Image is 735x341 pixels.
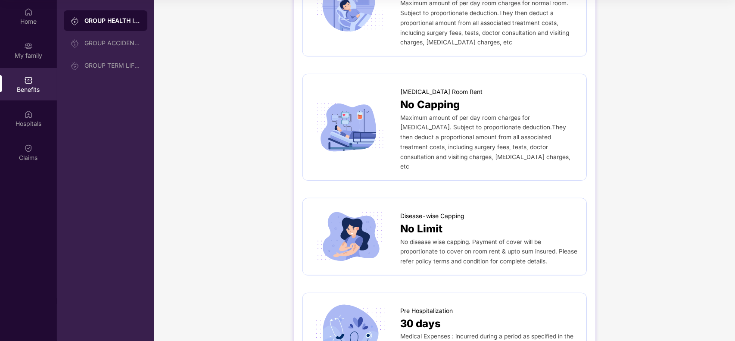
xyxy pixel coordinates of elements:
span: [MEDICAL_DATA] Room Rent [400,87,483,97]
span: Maximum amount of per day room charges for [MEDICAL_DATA]. Subject to proportionate deduction.The... [400,114,570,170]
span: Disease-wise Capping [400,211,464,221]
img: svg+xml;base64,PHN2ZyBpZD0iQmVuZWZpdHMiIHhtbG5zPSJodHRwOi8vd3d3LnczLm9yZy8yMDAwL3N2ZyIgd2lkdGg9Ij... [24,76,33,84]
span: Pre Hospitalization [400,306,453,316]
img: icon [311,100,389,154]
div: GROUP HEALTH INSURANCE [84,16,140,25]
img: icon [311,210,389,264]
img: svg+xml;base64,PHN2ZyBpZD0iSG9tZSIgeG1sbnM9Imh0dHA6Ly93d3cudzMub3JnLzIwMDAvc3ZnIiB3aWR0aD0iMjAiIG... [24,8,33,16]
img: svg+xml;base64,PHN2ZyB3aWR0aD0iMjAiIGhlaWdodD0iMjAiIHZpZXdCb3g9IjAgMCAyMCAyMCIgZmlsbD0ibm9uZSIgeG... [24,42,33,50]
img: svg+xml;base64,PHN2ZyB3aWR0aD0iMjAiIGhlaWdodD0iMjAiIHZpZXdCb3g9IjAgMCAyMCAyMCIgZmlsbD0ibm9uZSIgeG... [71,39,79,48]
img: svg+xml;base64,PHN2ZyBpZD0iSG9zcGl0YWxzIiB4bWxucz0iaHR0cDovL3d3dy53My5vcmcvMjAwMC9zdmciIHdpZHRoPS... [24,110,33,119]
img: svg+xml;base64,PHN2ZyBpZD0iQ2xhaW0iIHhtbG5zPSJodHRwOi8vd3d3LnczLm9yZy8yMDAwL3N2ZyIgd2lkdGg9IjIwIi... [24,144,33,153]
span: No Capping [400,97,460,113]
img: svg+xml;base64,PHN2ZyB3aWR0aD0iMjAiIGhlaWdodD0iMjAiIHZpZXdCb3g9IjAgMCAyMCAyMCIgZmlsbD0ibm9uZSIgeG... [71,17,79,25]
span: 30 days [400,316,441,332]
div: GROUP TERM LIFE INSURANCE [84,62,140,69]
span: No disease wise capping. Payment of cover will be proportionate to cover on room rent & upto sum ... [400,238,577,265]
div: GROUP ACCIDENTAL INSURANCE [84,40,140,47]
img: svg+xml;base64,PHN2ZyB3aWR0aD0iMjAiIGhlaWdodD0iMjAiIHZpZXdCb3g9IjAgMCAyMCAyMCIgZmlsbD0ibm9uZSIgeG... [71,62,79,70]
span: No Limit [400,221,442,237]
